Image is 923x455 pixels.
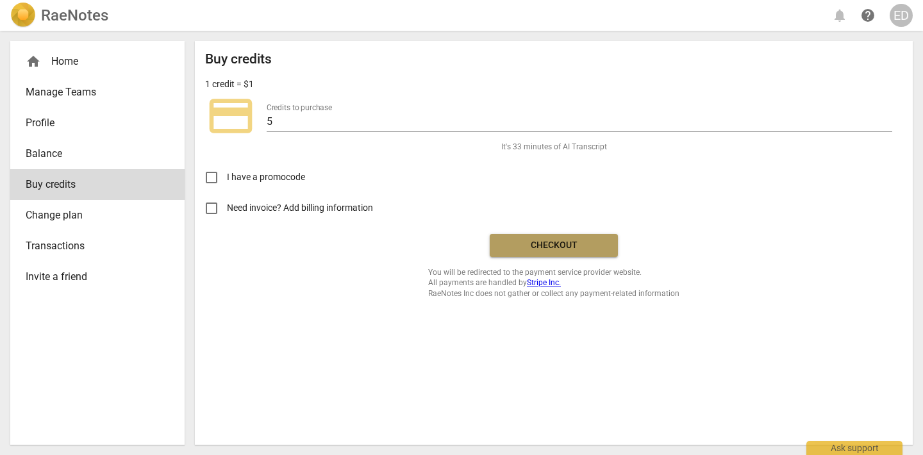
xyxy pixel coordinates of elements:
[428,267,679,299] span: You will be redirected to the payment service provider website. All payments are handled by RaeNo...
[10,138,185,169] a: Balance
[10,261,185,292] a: Invite a friend
[205,51,272,67] h2: Buy credits
[26,85,159,100] span: Manage Teams
[806,441,902,455] div: Ask support
[26,54,41,69] span: home
[26,146,159,161] span: Balance
[26,208,159,223] span: Change plan
[26,115,159,131] span: Profile
[10,46,185,77] div: Home
[205,90,256,142] span: credit_card
[10,3,108,28] a: LogoRaeNotes
[10,231,185,261] a: Transactions
[490,234,618,257] button: Checkout
[856,4,879,27] a: Help
[527,278,561,287] a: Stripe Inc.
[890,4,913,27] button: ED
[10,169,185,200] a: Buy credits
[227,201,375,215] span: Need invoice? Add billing information
[500,239,608,252] span: Checkout
[26,54,159,69] div: Home
[501,142,607,153] span: It's 33 minutes of AI Transcript
[10,3,36,28] img: Logo
[267,104,332,112] label: Credits to purchase
[860,8,876,23] span: help
[26,238,159,254] span: Transactions
[10,108,185,138] a: Profile
[10,200,185,231] a: Change plan
[10,77,185,108] a: Manage Teams
[26,269,159,285] span: Invite a friend
[26,177,159,192] span: Buy credits
[227,170,305,184] span: I have a promocode
[205,78,254,91] p: 1 credit = $1
[41,6,108,24] h2: RaeNotes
